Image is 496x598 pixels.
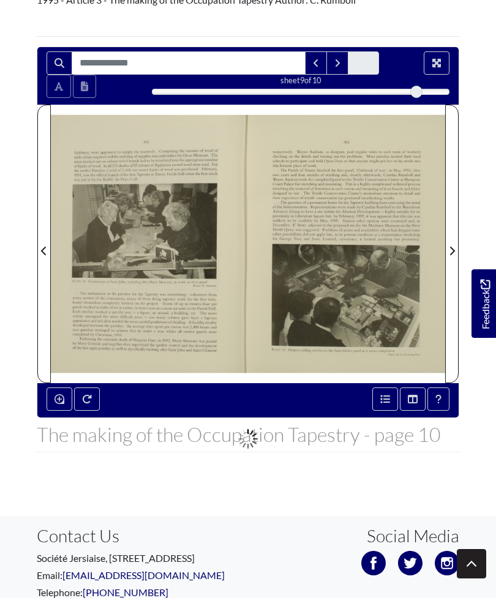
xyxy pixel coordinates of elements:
[73,75,96,98] button: Open transcription window
[478,279,492,329] span: Feedback
[367,526,459,547] h3: Social Media
[62,569,225,581] a: [EMAIL_ADDRESS][DOMAIN_NAME]
[37,568,239,583] p: Email:
[372,387,398,411] button: Open metadata window
[74,387,100,411] button: Rotate the book
[152,75,449,86] div: sheet of 10
[427,387,449,411] button: Help
[72,51,306,75] input: Search for
[305,51,327,75] button: Previous Match
[300,75,304,85] span: 9
[83,586,168,598] a: [PHONE_NUMBER]
[424,51,449,75] button: Full screen mode
[37,551,239,566] p: Société Jersiaise, [STREET_ADDRESS]
[47,51,72,75] button: Search
[400,387,426,411] button: Thumbnails
[326,51,348,75] button: Next Match
[445,105,459,383] button: Next Page
[37,105,51,383] button: Previous Page
[457,549,486,578] button: Scroll to top
[47,387,72,411] button: Enable or disable loupe tool (Alt+L)
[37,526,239,547] h3: Contact Us
[47,75,71,98] button: Toggle text selection (Alt+T)
[472,269,496,338] a: Would you like to provide feedback?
